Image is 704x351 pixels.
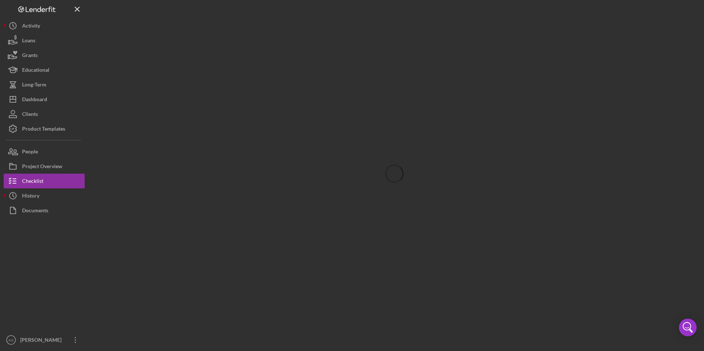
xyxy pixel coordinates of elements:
[22,107,38,123] div: Clients
[22,18,40,35] div: Activity
[22,33,35,50] div: Loans
[22,159,62,175] div: Project Overview
[4,77,85,92] button: Long-Term
[4,121,85,136] button: Product Templates
[4,159,85,174] button: Project Overview
[4,188,85,203] button: History
[22,63,49,79] div: Educational
[4,63,85,77] button: Educational
[4,48,85,63] button: Grants
[4,33,85,48] button: Loans
[4,174,85,188] button: Checklist
[22,188,39,205] div: History
[22,174,43,190] div: Checklist
[18,333,66,349] div: [PERSON_NAME]
[22,77,46,94] div: Long-Term
[4,333,85,347] button: KS[PERSON_NAME]
[679,319,697,336] div: Open Intercom Messenger
[9,338,14,342] text: KS
[4,107,85,121] button: Clients
[22,203,48,220] div: Documents
[22,48,38,64] div: Grants
[4,92,85,107] button: Dashboard
[22,92,47,109] div: Dashboard
[4,18,85,33] button: Activity
[4,203,85,218] button: Documents
[22,144,38,161] div: People
[22,121,65,138] div: Product Templates
[4,144,85,159] button: People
